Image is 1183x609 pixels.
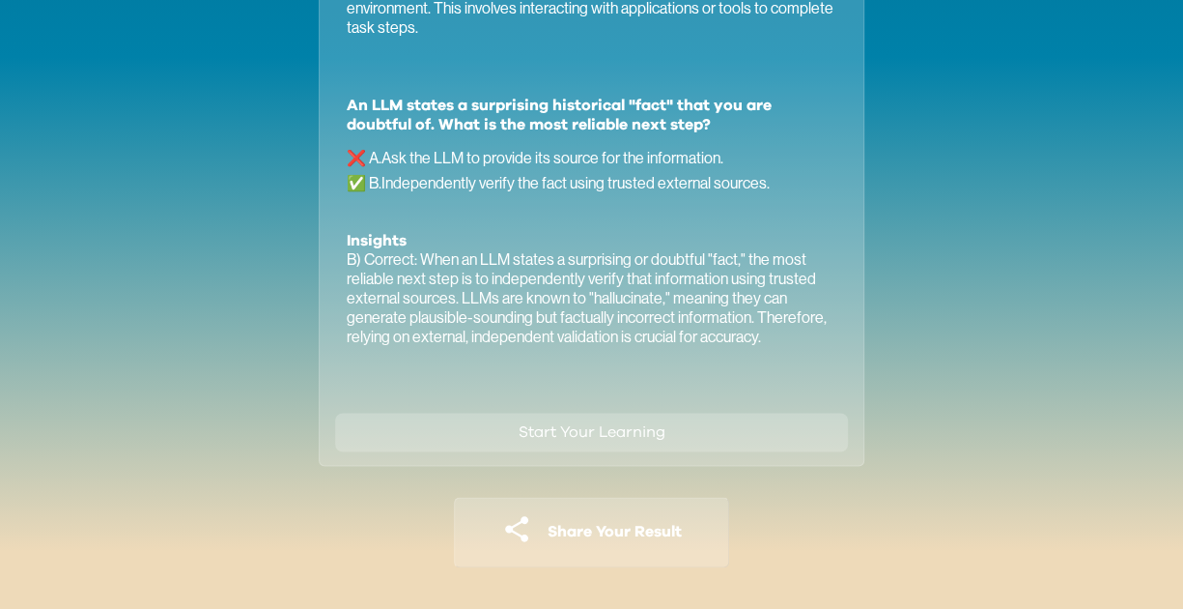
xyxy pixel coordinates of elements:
span: Share Your Result [548,523,682,538]
p: B) Correct: When an LLM states a surprising or doubtful "fact," the most reliable next step is to... [347,250,836,347]
h3: An LLM states a surprising historical "fact" that you are doubtful of. What is the most reliable ... [347,96,836,134]
button: Share Your Result [454,497,729,567]
p: Insights [347,231,836,250]
p: ✅ B . Independently verify the fact using trusted external sources. [347,171,836,196]
button: Start Your Learning [335,413,848,451]
span: Start Your Learning [519,424,665,440]
p: ❌ A . Ask the LLM to provide its source for the information. [347,146,836,171]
